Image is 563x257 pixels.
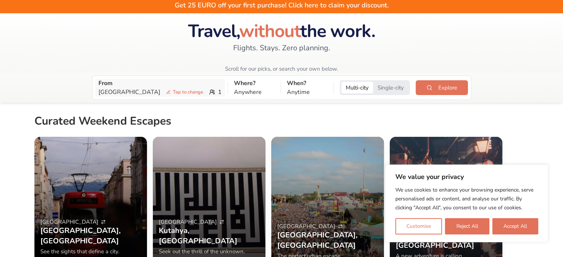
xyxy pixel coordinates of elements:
p: Seek out the thrill of the unknown. [159,248,259,255]
h3: Kutahya , [GEOGRAPHIC_DATA] [159,226,259,246]
span: [GEOGRAPHIC_DATA] [277,223,335,230]
p: Anywhere [234,88,275,97]
button: Customise [395,218,442,234]
button: Accept All [492,218,538,234]
span: Travel, the work. [188,19,375,43]
button: Reject All [445,218,489,234]
h2: Curated Weekend Escapes [34,115,171,131]
button: Explore [416,80,468,95]
p: Where? [234,79,275,88]
h3: [GEOGRAPHIC_DATA] , [GEOGRAPHIC_DATA] [277,230,378,251]
div: 1 [98,88,222,97]
p: From [98,79,222,88]
span: Tap to change [163,88,206,96]
span: [GEOGRAPHIC_DATA] [159,218,217,226]
div: We value your privacy [385,165,548,242]
p: We use cookies to enhance your browsing experience, serve personalised ads or content, and analys... [395,186,538,212]
span: Scroll for our picks, or search your own below. [225,65,338,72]
button: Single-city [373,82,408,94]
h3: [GEOGRAPHIC_DATA] , [GEOGRAPHIC_DATA] [40,226,141,246]
p: We value your privacy [395,172,538,181]
p: [GEOGRAPHIC_DATA] [98,88,206,97]
span: Flights. Stays. Zero planning. [233,43,330,53]
p: When? [287,79,328,88]
span: without [239,19,300,43]
div: Trip style [340,80,410,95]
p: See the sights that define a city. [40,248,141,255]
span: [GEOGRAPHIC_DATA] [40,218,98,226]
button: Multi-city [341,82,373,94]
p: Anytime [287,88,328,97]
